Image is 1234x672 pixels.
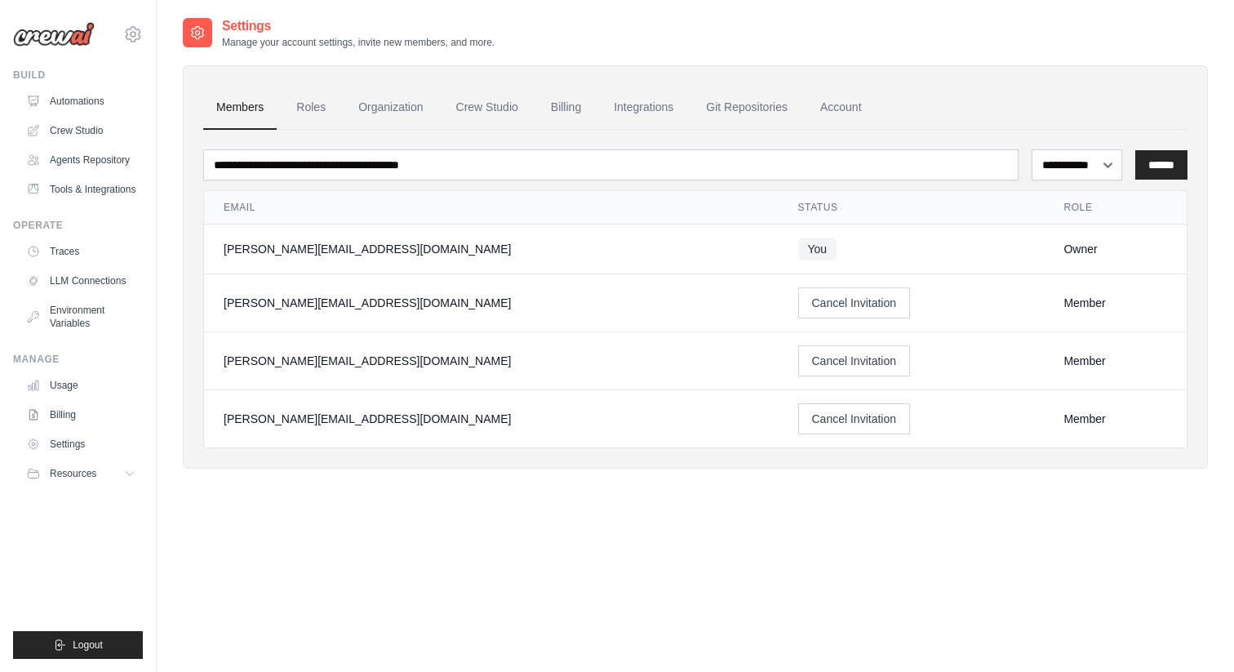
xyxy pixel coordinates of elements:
span: Logout [73,639,103,652]
button: Cancel Invitation [798,287,911,318]
a: Account [807,86,875,130]
div: Operate [13,219,143,232]
a: Settings [20,431,143,457]
a: Billing [538,86,594,130]
p: Manage your account settings, invite new members, and more. [222,36,495,49]
a: Billing [20,402,143,428]
div: [PERSON_NAME][EMAIL_ADDRESS][DOMAIN_NAME] [224,241,759,257]
a: Environment Variables [20,297,143,336]
h2: Settings [222,16,495,36]
button: Cancel Invitation [798,345,911,376]
div: Owner [1063,241,1167,257]
th: Role [1044,191,1187,225]
a: Integrations [601,86,686,130]
a: Usage [20,372,143,398]
div: Manage [13,353,143,366]
div: Member [1063,295,1167,311]
div: Build [13,69,143,82]
a: Git Repositories [693,86,801,130]
a: Members [203,86,277,130]
span: Resources [50,467,96,480]
a: Agents Repository [20,147,143,173]
a: Crew Studio [20,118,143,144]
a: Organization [345,86,436,130]
div: [PERSON_NAME][EMAIL_ADDRESS][DOMAIN_NAME] [224,295,759,311]
a: Traces [20,238,143,265]
a: Crew Studio [443,86,531,130]
a: Roles [283,86,339,130]
a: Automations [20,88,143,114]
div: [PERSON_NAME][EMAIL_ADDRESS][DOMAIN_NAME] [224,353,759,369]
button: Logout [13,631,143,659]
div: Member [1063,411,1167,427]
th: Email [204,191,779,225]
div: Member [1063,353,1167,369]
img: Logo [13,22,95,47]
a: Tools & Integrations [20,176,143,202]
th: Status [779,191,1045,225]
button: Resources [20,461,143,487]
div: [PERSON_NAME][EMAIL_ADDRESS][DOMAIN_NAME] [224,411,759,427]
span: You [798,238,837,260]
button: Cancel Invitation [798,403,911,434]
a: LLM Connections [20,268,143,294]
